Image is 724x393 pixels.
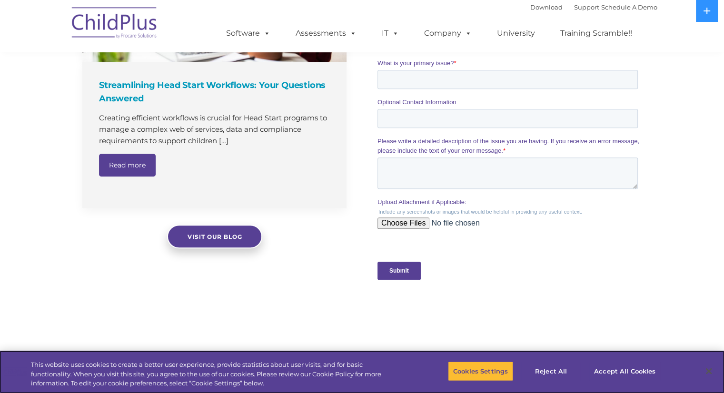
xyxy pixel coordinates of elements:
[589,361,661,381] button: Accept All Cookies
[415,24,481,43] a: Company
[167,225,262,248] a: Visit our blog
[487,24,545,43] a: University
[372,24,408,43] a: IT
[698,361,719,382] button: Close
[574,3,599,11] a: Support
[601,3,657,11] a: Schedule A Demo
[67,0,162,48] img: ChildPlus by Procare Solutions
[187,233,242,240] span: Visit our blog
[217,24,280,43] a: Software
[448,361,513,381] button: Cookies Settings
[530,3,657,11] font: |
[521,361,581,381] button: Reject All
[99,154,156,177] a: Read more
[99,112,332,147] p: Creating efficient workflows is crucial for Head Start programs to manage a complex web of servic...
[551,24,642,43] a: Training Scramble!!
[530,3,563,11] a: Download
[31,360,398,388] div: This website uses cookies to create a better user experience, provide statistics about user visit...
[99,79,332,105] h4: Streamlining Head Start Workflows: Your Questions Answered
[286,24,366,43] a: Assessments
